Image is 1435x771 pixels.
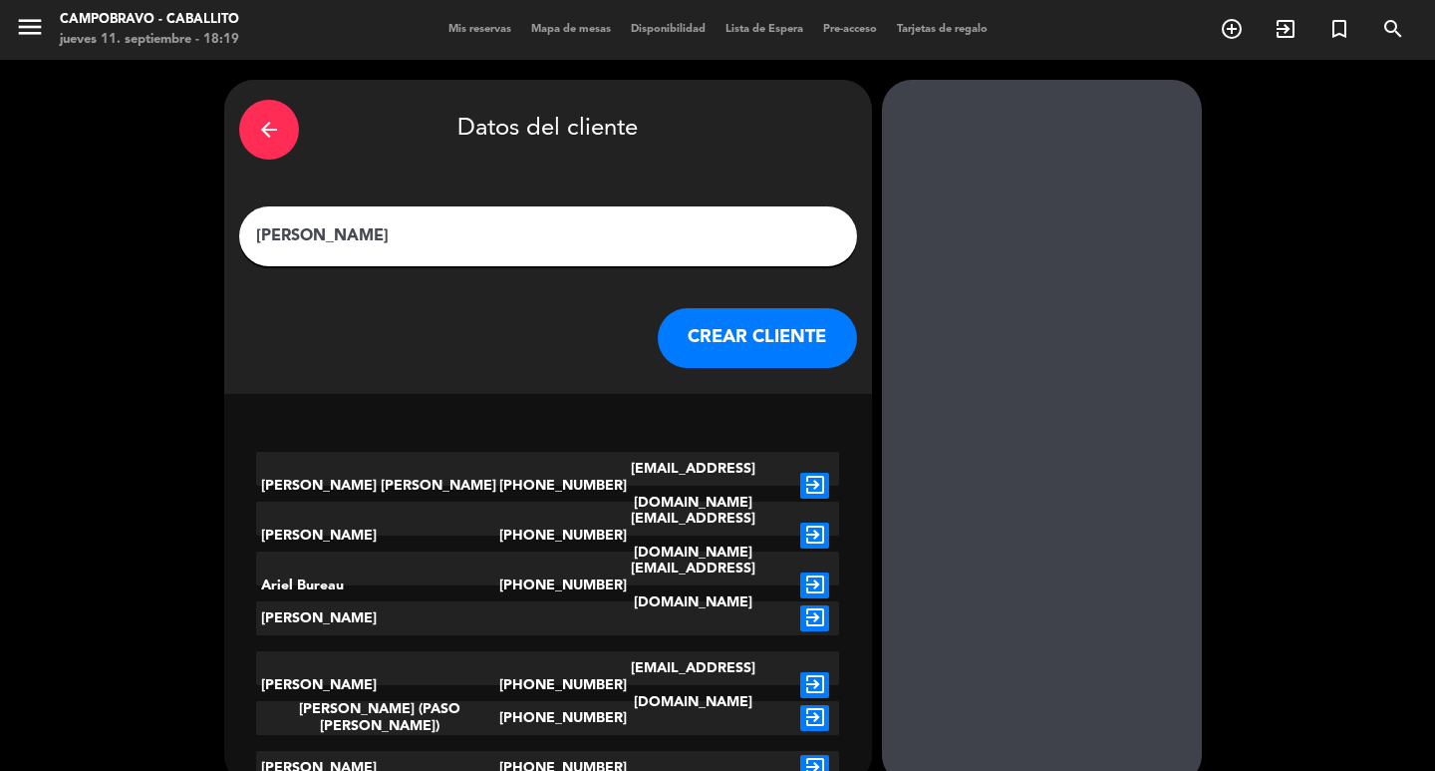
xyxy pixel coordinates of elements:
button: menu [15,12,45,49]
div: [PHONE_NUMBER] [499,552,597,619]
i: exit_to_app [800,705,829,731]
i: arrow_back [257,118,281,142]
span: Lista de Espera [716,24,813,35]
button: CREAR CLIENTE [658,308,857,368]
span: Tarjetas de regalo [887,24,998,35]
span: Pre-acceso [813,24,887,35]
div: [PHONE_NUMBER] [499,701,597,735]
i: add_circle_outline [1220,17,1244,41]
i: search [1381,17,1405,41]
div: [EMAIL_ADDRESS][DOMAIN_NAME] [596,502,790,570]
i: menu [15,12,45,42]
i: turned_in_not [1327,17,1351,41]
div: [EMAIL_ADDRESS][DOMAIN_NAME] [596,452,790,520]
span: Disponibilidad [621,24,716,35]
div: [PHONE_NUMBER] [499,452,597,520]
div: [PERSON_NAME] [256,502,499,570]
div: [EMAIL_ADDRESS][DOMAIN_NAME] [596,651,790,719]
i: exit_to_app [800,523,829,549]
div: [PHONE_NUMBER] [499,651,597,719]
div: [PHONE_NUMBER] [499,502,597,570]
i: exit_to_app [800,605,829,631]
span: Mapa de mesas [521,24,621,35]
div: [PERSON_NAME] [256,651,499,719]
i: exit_to_app [1274,17,1297,41]
div: [PERSON_NAME] (PASO [PERSON_NAME]) [256,701,499,735]
span: Mis reservas [438,24,521,35]
i: exit_to_app [800,672,829,698]
div: [EMAIL_ADDRESS][DOMAIN_NAME] [596,552,790,619]
i: exit_to_app [800,473,829,499]
div: Campobravo - caballito [60,10,239,30]
input: Escriba nombre, correo electrónico o número de teléfono... [254,222,842,250]
div: [PERSON_NAME] [256,601,499,635]
i: exit_to_app [800,573,829,598]
div: Ariel Bureau [256,552,499,619]
div: jueves 11. septiembre - 18:19 [60,30,239,50]
div: Datos del cliente [239,95,857,165]
div: [PERSON_NAME] [PERSON_NAME] [256,452,499,520]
